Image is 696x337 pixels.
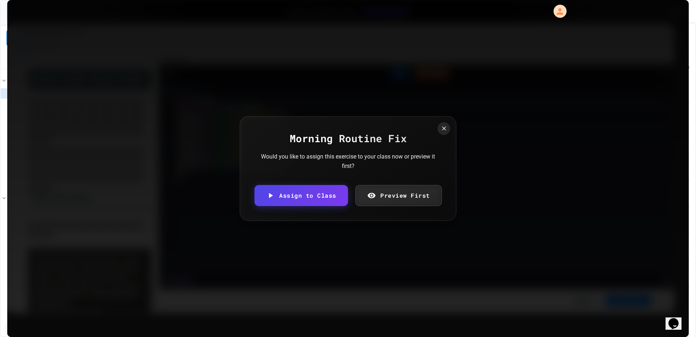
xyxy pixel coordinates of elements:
div: My Account [546,3,568,20]
a: Preview First [355,185,442,206]
a: Assign to Class [254,185,348,206]
div: Morning Routine Fix [254,131,442,146]
iframe: chat widget [666,308,689,330]
div: Would you like to assign this exercise to your class now or preview it first? [261,152,435,170]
